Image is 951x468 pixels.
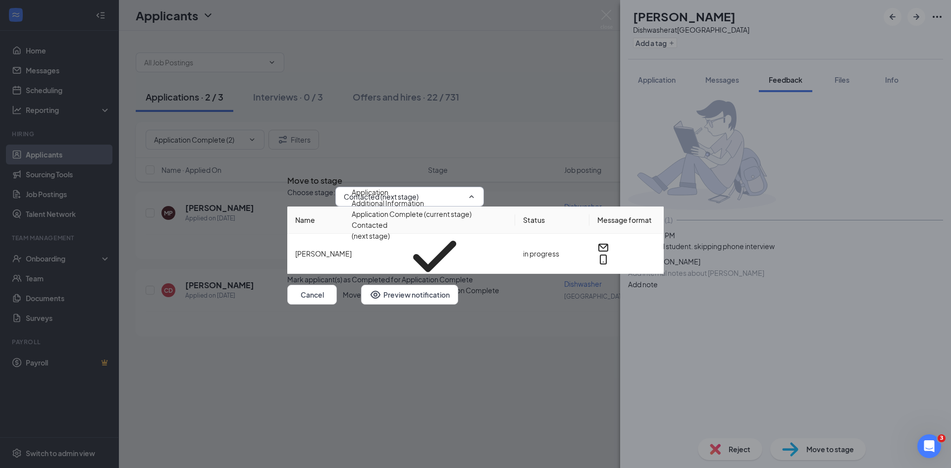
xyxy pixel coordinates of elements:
button: Cancel [287,285,337,305]
th: Message format [589,207,664,234]
span: [PERSON_NAME] [295,249,352,258]
iframe: Intercom live chat [917,434,941,458]
div: Application [352,187,388,198]
span: 3 [938,434,946,442]
td: in progress [515,234,589,274]
div: Application Complete (current stage) [352,208,472,219]
svg: ChevronUp [468,193,475,201]
span: Choose stage : [287,187,335,207]
svg: Eye [370,289,381,301]
svg: Checkmark [398,219,472,293]
div: Additional Information [352,198,424,208]
svg: Email [597,242,609,254]
div: Contacted (next stage) [352,219,398,293]
button: Preview notificationEye [361,285,458,305]
h3: Move to stage [287,174,342,187]
svg: MobileSms [597,254,609,265]
span: Mark applicant(s) as Completed for Application Complete [287,274,473,285]
button: Move [343,285,361,305]
th: Status [515,207,589,234]
th: Name [287,207,515,234]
